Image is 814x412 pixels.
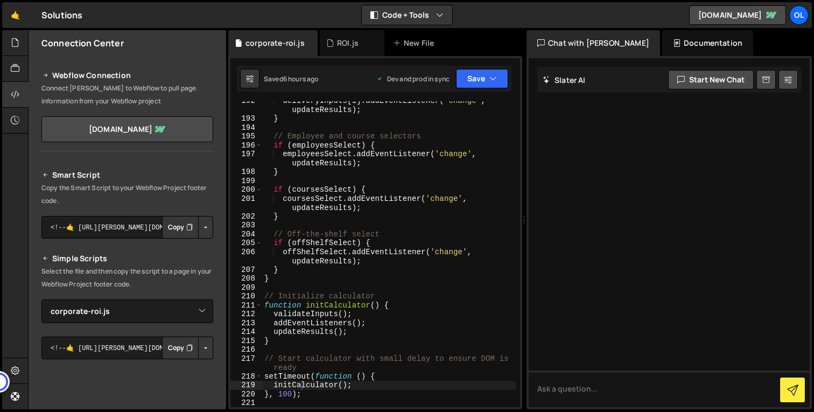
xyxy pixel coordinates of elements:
[41,265,213,291] p: Select the file and then copy the script to a page in your Webflow Project footer code.
[662,30,753,56] div: Documentation
[230,319,262,328] div: 213
[230,141,262,150] div: 196
[456,69,508,88] button: Save
[162,216,199,239] button: Copy
[245,38,305,48] div: corporate-roi.js
[230,132,262,141] div: 195
[230,167,262,177] div: 198
[230,221,262,230] div: 203
[230,327,262,337] div: 214
[230,230,262,239] div: 204
[41,337,213,359] textarea: <!--🤙 [URL][PERSON_NAME][DOMAIN_NAME]> <script>document.addEventListener("DOMContentLoaded", func...
[230,372,262,381] div: 218
[393,38,438,48] div: New File
[41,181,213,207] p: Copy the Smart Script to your Webflow Project footer code.
[41,69,213,82] h2: Webflow Connection
[230,194,262,212] div: 201
[283,74,319,83] div: 6 hours ago
[230,177,262,186] div: 199
[230,381,262,390] div: 219
[527,30,660,56] div: Chat with [PERSON_NAME]
[41,169,213,181] h2: Smart Script
[230,390,262,399] div: 220
[41,9,82,22] div: Solutions
[230,114,262,123] div: 193
[230,96,262,114] div: 192
[41,82,213,108] p: Connect [PERSON_NAME] to Webflow to pull page information from your Webflow project
[789,5,809,25] a: OL
[230,239,262,248] div: 205
[2,2,29,28] a: 🤙
[230,266,262,275] div: 207
[162,337,199,359] button: Copy
[162,337,213,359] div: Button group with nested dropdown
[668,70,754,89] button: Start new chat
[41,116,213,142] a: [DOMAIN_NAME]
[41,216,213,239] textarea: <!--🤙 [URL][PERSON_NAME][DOMAIN_NAME]> <script>document.addEventListener("DOMContentLoaded", func...
[230,212,262,221] div: 202
[230,337,262,346] div: 215
[264,74,319,83] div: Saved
[41,37,124,49] h2: Connection Center
[230,292,262,301] div: 210
[543,75,586,85] h2: Slater AI
[230,354,262,372] div: 217
[41,252,213,265] h2: Simple Scripts
[230,185,262,194] div: 200
[230,283,262,292] div: 209
[230,274,262,283] div: 208
[230,399,262,408] div: 221
[230,123,262,132] div: 194
[230,301,262,310] div: 211
[362,5,452,25] button: Code + Tools
[230,150,262,167] div: 197
[689,5,786,25] a: [DOMAIN_NAME]
[376,74,450,83] div: Dev and prod in sync
[230,248,262,266] div: 206
[230,310,262,319] div: 212
[162,216,213,239] div: Button group with nested dropdown
[230,345,262,354] div: 216
[337,38,359,48] div: ROI.js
